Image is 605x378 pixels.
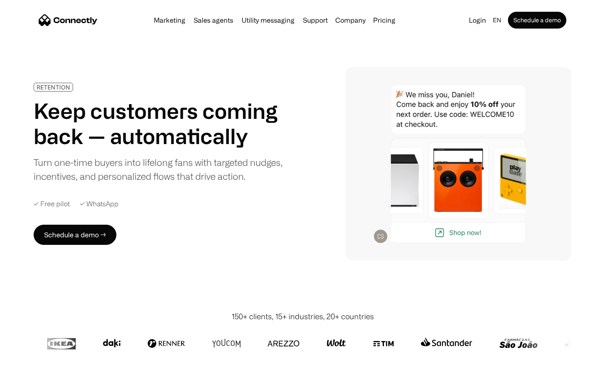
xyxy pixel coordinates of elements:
[466,14,489,26] a: Login
[34,155,289,183] div: Turn one-time buyers into lifelong fans with targeted nudges, incentives, and personalized flows ...
[34,200,70,208] div: ✓ Free pilot
[231,311,374,322] div: 150+ clients, 15+ industries, 20+ countries
[17,363,50,375] ul: Language list
[508,12,566,29] a: Schedule a demo
[80,200,118,208] div: ✓ WhatsApp
[335,14,366,26] div: Company
[300,17,331,24] a: Support
[8,362,50,375] aside: Language selected: English
[190,17,237,24] a: Sales agents
[34,225,116,245] a: Schedule a demo →
[493,14,501,26] div: en
[238,17,298,24] a: Utility messaging
[37,84,70,90] div: RETENTION
[150,17,189,24] a: Marketing
[34,98,289,149] h1: Keep customers coming back — automatically
[370,17,399,24] a: Pricing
